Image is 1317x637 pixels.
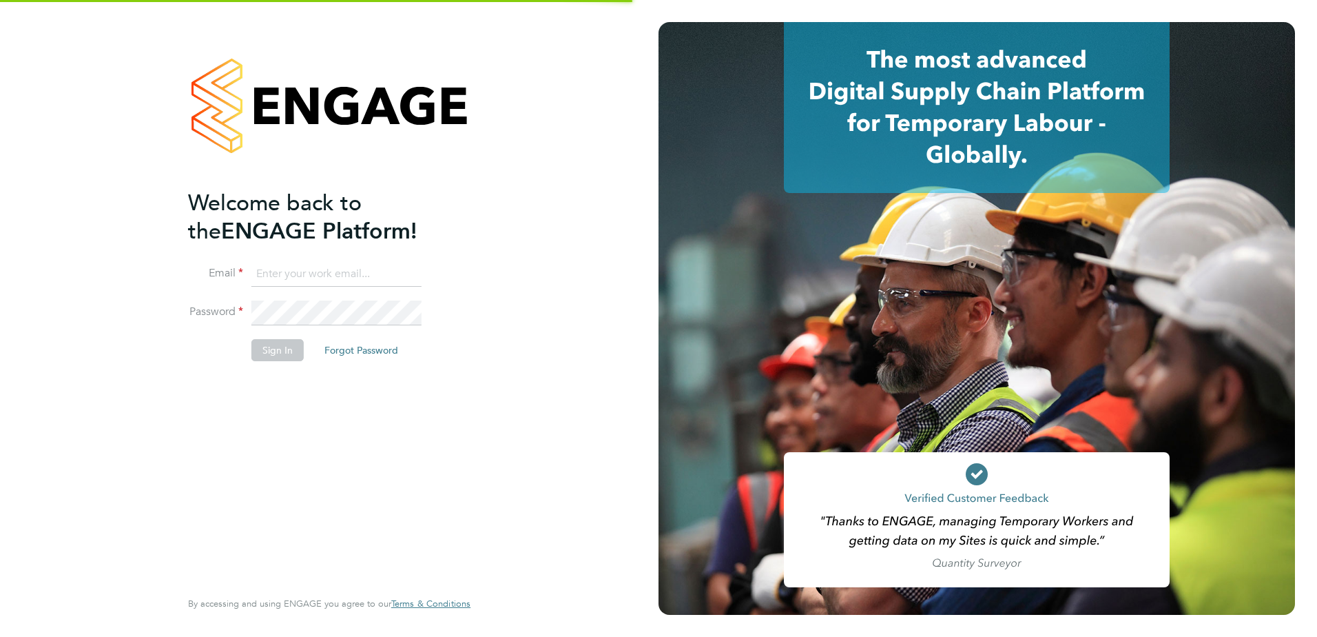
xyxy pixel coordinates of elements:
label: Email [188,266,243,281]
h2: ENGAGE Platform! [188,189,457,245]
label: Password [188,305,243,319]
span: By accessing and using ENGAGE you agree to our [188,598,470,609]
span: Welcome back to the [188,190,362,245]
span: Terms & Conditions [391,598,470,609]
input: Enter your work email... [251,262,422,287]
a: Terms & Conditions [391,598,470,609]
button: Sign In [251,339,304,361]
button: Forgot Password [313,339,409,361]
